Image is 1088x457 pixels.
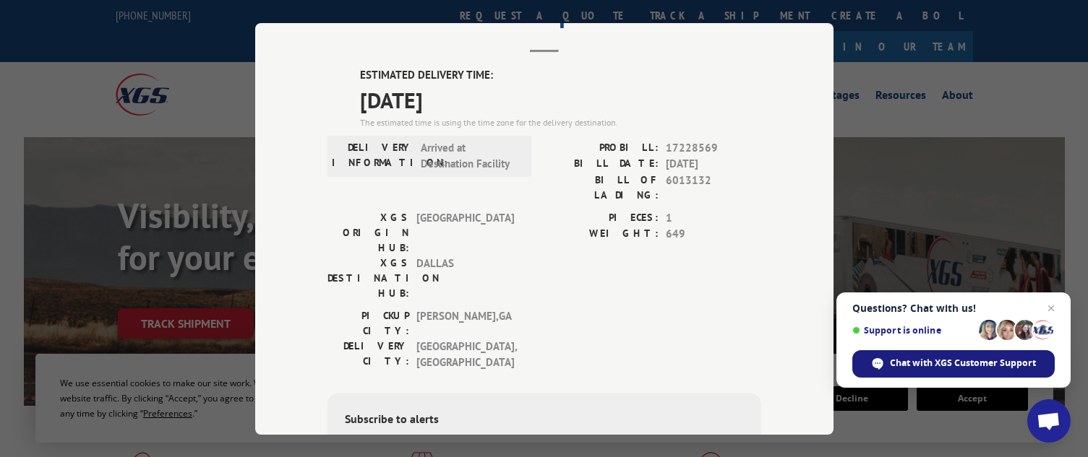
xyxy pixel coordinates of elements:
a: Open chat [1027,399,1071,443]
span: Questions? Chat with us! [852,303,1055,314]
label: XGS DESTINATION HUB: [327,255,409,300]
span: 6013132 [666,172,761,202]
div: The estimated time is using the time zone for the delivery destination. [360,116,761,129]
label: BILL DATE: [544,156,659,173]
h2: Track Shipment [327,4,761,31]
label: XGS ORIGIN HUB: [327,209,409,255]
label: DELIVERY INFORMATION: [332,139,414,172]
label: PICKUP CITY: [327,308,409,338]
span: [GEOGRAPHIC_DATA] , [GEOGRAPHIC_DATA] [416,338,514,370]
span: Chat with XGS Customer Support [890,357,1036,370]
span: 17228569 [666,139,761,156]
label: PROBILL: [544,139,659,156]
span: DALLAS [416,255,514,300]
span: Arrived at Destination Facility [421,139,518,172]
span: [PERSON_NAME] , GA [416,308,514,338]
label: DELIVERY CITY: [327,338,409,370]
span: Support is online [852,325,974,336]
span: 649 [666,226,761,243]
label: PIECES: [544,209,659,226]
label: ESTIMATED DELIVERY TIME: [360,67,761,84]
label: WEIGHT: [544,226,659,243]
label: BILL OF LADING: [544,172,659,202]
span: [GEOGRAPHIC_DATA] [416,209,514,255]
span: [DATE] [360,83,761,116]
span: Chat with XGS Customer Support [852,350,1055,378]
span: 1 [666,209,761,226]
div: Subscribe to alerts [345,409,744,430]
span: [DATE] [666,156,761,173]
